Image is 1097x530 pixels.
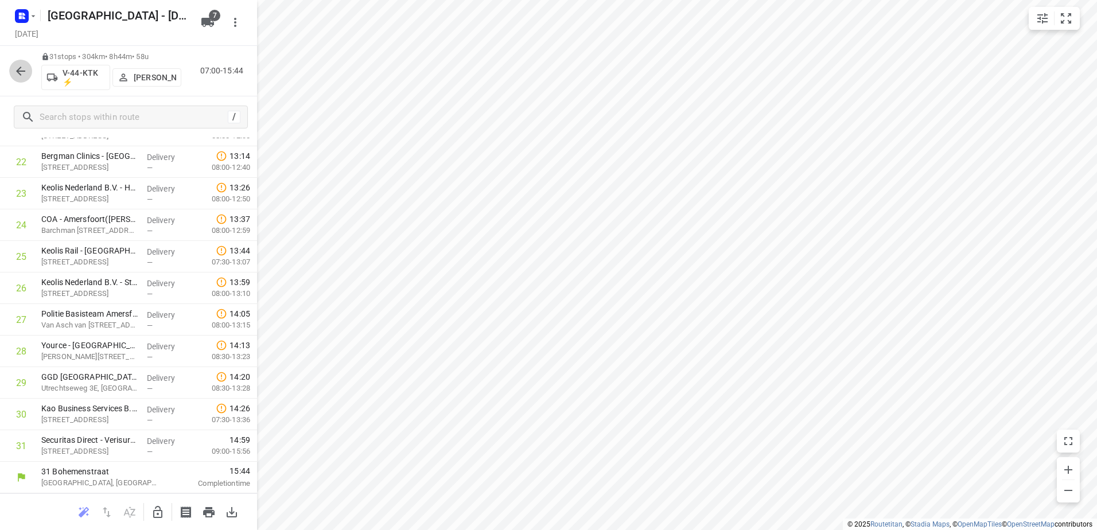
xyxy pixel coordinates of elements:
p: Yource - Amersfoort(Susanne Zucca) [41,340,138,351]
svg: Late [216,371,227,383]
span: Print shipping labels [174,506,197,517]
span: — [147,384,153,393]
p: 08:00-13:10 [193,288,250,299]
span: 13:44 [229,245,250,256]
div: 22 [16,157,26,167]
span: 13:59 [229,276,250,288]
a: Routetitan [870,520,903,528]
p: Delivery [147,372,189,384]
p: 08:30-13:28 [193,383,250,394]
p: [PERSON_NAME] [134,73,176,82]
div: 23 [16,188,26,199]
button: [PERSON_NAME] [112,68,181,87]
div: 29 [16,377,26,388]
button: 7 [196,11,219,34]
p: Delivery [147,404,189,415]
h5: Project date [10,27,43,40]
p: Barchman Wuytierslaan 53, Amersfoort [41,225,138,236]
p: Delivery [147,309,189,321]
button: More [224,11,247,34]
input: Search stops within route [40,108,228,126]
p: Kao Business Services B.V.(Luc van Rooijen) [41,403,138,414]
p: [STREET_ADDRESS] [41,193,138,205]
span: 14:13 [229,340,250,351]
p: Delivery [147,151,189,163]
p: [STREET_ADDRESS] [41,414,138,426]
span: — [147,195,153,204]
p: 08:00-12:59 [193,225,250,236]
p: Stationsplein 41, Amersfoort [41,256,138,268]
p: 31 Bohemenstraat [41,466,161,477]
span: Print route [197,506,220,517]
p: 08:00-12:50 [193,193,250,205]
div: 28 [16,346,26,357]
p: 31 stops • 304km • 8h44m • 58u [41,52,181,63]
p: 08:00-13:15 [193,319,250,331]
p: Keolis Rail - Amersfoort(Harina Reuvers) [41,245,138,256]
button: V-44-KTK ⚡ [41,65,110,90]
span: Reoptimize route [72,506,95,517]
p: Completion time [174,478,250,489]
p: Bergman Clinics - Amersfoort - Ogen(Shirley Sakkers) [41,150,138,162]
p: 07:30-13:36 [193,414,250,426]
a: Stadia Maps [911,520,950,528]
div: 27 [16,314,26,325]
div: 26 [16,283,26,294]
button: Map settings [1031,7,1054,30]
span: 13:14 [229,150,250,162]
p: 07:30-13:07 [193,256,250,268]
div: 24 [16,220,26,231]
div: small contained button group [1029,7,1080,30]
svg: Late [216,245,227,256]
p: Keolis Nederland B.V. - Havenweg(Paul Gloudemans) [41,182,138,193]
span: 7 [209,10,220,21]
svg: Late [216,182,227,193]
span: — [147,163,153,172]
span: — [147,447,153,456]
p: Delivery [147,246,189,258]
p: 07:00-15:44 [200,65,248,77]
p: Securitas Direct - Verisure - Ermelo(Denise van Veenendaal) [41,434,138,446]
p: 08:00-12:40 [193,162,250,173]
button: Unlock route [146,501,169,524]
p: [STREET_ADDRESS] [41,446,138,457]
span: Sort by time window [118,506,141,517]
p: Delivery [147,435,189,447]
a: OpenMapTiles [958,520,1002,528]
p: Piet Mondriaanlaan 28, Amersfoort [41,351,138,363]
span: Download route [220,506,243,517]
span: — [147,416,153,424]
p: Delivery [147,183,189,194]
span: 15:44 [174,465,250,477]
svg: Late [216,340,227,351]
p: 08:30-13:23 [193,351,250,363]
p: Ruimtevaart 50, Amersfoort [41,162,138,173]
p: V-44-KTK ⚡ [63,68,105,87]
span: 14:59 [229,434,250,446]
p: COA - Amersfoort(Jessica Sokromo) [41,213,138,225]
span: 14:05 [229,308,250,319]
svg: Late [216,213,227,225]
span: Reverse route [95,506,118,517]
p: Delivery [147,278,189,289]
span: — [147,321,153,330]
span: 14:26 [229,403,250,414]
li: © 2025 , © , © © contributors [847,520,1092,528]
p: Utrechtseweg 3E, Amersfoort [41,383,138,394]
p: 09:00-15:56 [193,446,250,457]
button: Fit zoom [1055,7,1077,30]
p: Delivery [147,341,189,352]
a: OpenStreetMap [1007,520,1055,528]
span: — [147,227,153,235]
h5: Rename [43,6,192,25]
span: 13:26 [229,182,250,193]
svg: Late [216,150,227,162]
div: / [228,111,240,123]
span: 14:20 [229,371,250,383]
p: Delivery [147,215,189,226]
p: [GEOGRAPHIC_DATA], [GEOGRAPHIC_DATA] [41,477,161,489]
svg: Late [216,308,227,319]
p: Stationsplein 109, Amersfoort [41,288,138,299]
span: — [147,353,153,361]
p: Keolis Nederland B.V. - Stationsplein(Paul Gloudemans) [41,276,138,288]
